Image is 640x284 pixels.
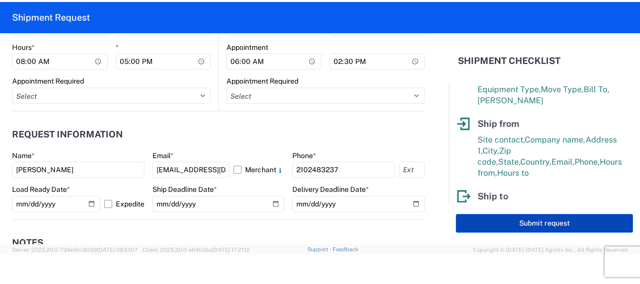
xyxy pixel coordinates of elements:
[12,238,43,248] h2: Notes
[575,157,600,167] span: Phone,
[233,162,284,178] label: Merchant
[12,12,90,24] h2: Shipment Request
[226,43,268,52] label: Appointment
[551,157,575,167] span: Email,
[477,85,541,94] span: Equipment Type,
[12,247,138,253] span: Server: 2025.20.0-734e5bc92d9
[541,85,584,94] span: Move Type,
[399,162,425,178] input: Ext
[498,157,520,167] span: State,
[307,246,333,252] a: Support
[477,135,525,145] span: Site contact,
[333,246,358,252] a: Feedback
[104,196,144,212] label: Expedite
[12,43,35,52] label: Hours
[292,185,369,194] label: Delivery Deadline Date
[584,85,609,94] span: Bill To,
[12,185,70,194] label: Load Ready Date
[477,96,543,105] span: [PERSON_NAME]
[520,157,551,167] span: Country,
[12,77,84,86] label: Appointment Required
[226,77,298,86] label: Appointment Required
[152,151,174,160] label: Email
[477,191,508,201] span: Ship to
[152,185,217,194] label: Ship Deadline Date
[456,214,633,233] button: Submit request
[483,146,499,156] span: City,
[458,55,561,67] h2: Shipment Checklist
[497,168,529,178] span: Hours to
[477,118,519,129] span: Ship from
[142,247,250,253] span: Client: 2025.20.0-e640dba
[292,151,316,160] label: Phone
[212,247,250,253] span: [DATE] 17:21:12
[525,135,586,145] span: Company name,
[12,129,123,139] h2: Request Information
[97,247,138,253] span: [DATE] 09:51:07
[12,151,35,160] label: Name
[473,245,628,254] span: Copyright © [DATE]-[DATE] Agistix Inc., All Rights Reserved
